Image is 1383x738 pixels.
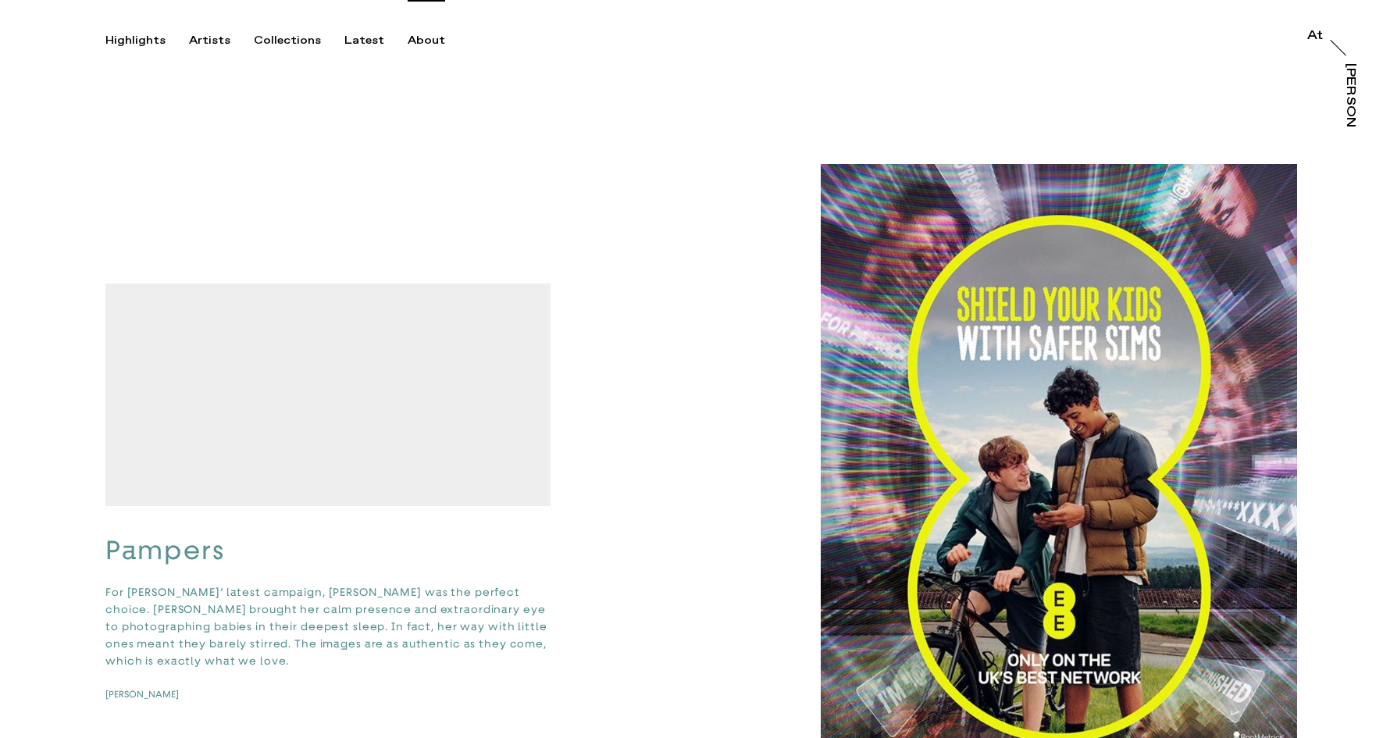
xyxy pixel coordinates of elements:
[1341,63,1356,127] a: [PERSON_NAME]
[105,689,179,700] span: [PERSON_NAME]
[105,583,551,669] p: For [PERSON_NAME]’ latest campaign, [PERSON_NAME] was the perfect choice. [PERSON_NAME] brought h...
[254,34,344,48] button: Collections
[344,34,384,48] div: Latest
[408,34,445,48] div: About
[344,34,408,48] button: Latest
[105,34,166,48] div: Highlights
[105,283,551,701] button: PampersFor [PERSON_NAME]’ latest campaign, [PERSON_NAME] was the perfect choice. [PERSON_NAME] br...
[408,34,469,48] button: About
[105,34,189,48] button: Highlights
[189,34,230,48] div: Artists
[254,34,321,48] div: Collections
[1344,63,1356,184] div: [PERSON_NAME]
[105,688,205,701] a: [PERSON_NAME]
[189,34,254,48] button: Artists
[105,534,551,567] h3: Pampers
[1307,30,1323,45] a: At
